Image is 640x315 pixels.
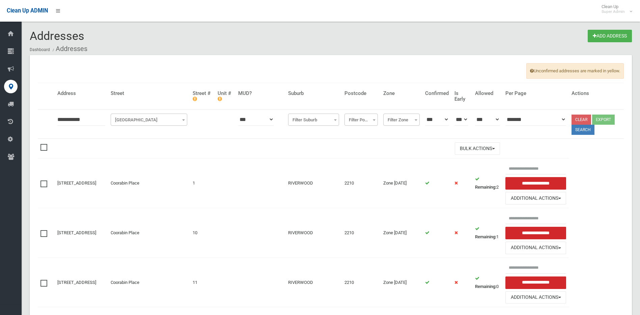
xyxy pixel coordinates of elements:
[526,63,624,79] span: Unconfirmed addresses are marked in yellow.
[30,47,50,52] a: Dashboard
[598,4,632,14] span: Clean Up
[383,114,420,126] span: Filter Zone
[381,258,422,307] td: Zone [DATE]
[505,291,566,304] button: Additional Actions
[475,284,496,289] strong: Remaining:
[505,242,566,254] button: Additional Actions
[475,185,496,190] strong: Remaining:
[588,30,632,42] a: Add Address
[342,208,381,258] td: 2210
[108,208,190,258] td: Coorabin Place
[57,180,96,186] a: [STREET_ADDRESS]
[572,91,621,96] h4: Actions
[190,258,215,307] td: 11
[108,159,190,208] td: Coorabin Place
[285,208,342,258] td: RIVERWOOD
[111,114,187,126] span: Filter Street
[51,43,87,55] li: Addresses
[111,91,187,96] h4: Street
[190,208,215,258] td: 10
[344,91,378,96] h4: Postcode
[346,115,376,125] span: Filter Postcode
[342,159,381,208] td: 2210
[57,280,96,285] a: [STREET_ADDRESS]
[342,258,381,307] td: 2210
[57,91,105,96] h4: Address
[7,7,48,14] span: Clean Up ADMIN
[57,230,96,235] a: [STREET_ADDRESS]
[108,258,190,307] td: Coorabin Place
[505,192,566,204] button: Additional Actions
[383,91,420,96] h4: Zone
[505,91,566,96] h4: Per Page
[472,208,503,258] td: 1
[112,115,186,125] span: Filter Street
[472,258,503,307] td: 0
[455,142,500,155] button: Bulk Actions
[285,258,342,307] td: RIVERWOOD
[475,234,496,239] strong: Remaining:
[425,91,449,96] h4: Confirmed
[572,115,591,125] a: Clear
[190,159,215,208] td: 1
[288,91,339,96] h4: Suburb
[218,91,233,102] h4: Unit #
[572,125,594,135] button: Search
[454,91,470,102] h4: Is Early
[344,114,378,126] span: Filter Postcode
[290,115,337,125] span: Filter Suburb
[285,159,342,208] td: RIVERWOOD
[472,159,503,208] td: 2
[30,29,84,43] span: Addresses
[475,91,500,96] h4: Allowed
[288,114,339,126] span: Filter Suburb
[602,9,625,14] small: Super Admin
[193,91,212,102] h4: Street #
[381,159,422,208] td: Zone [DATE]
[381,208,422,258] td: Zone [DATE]
[238,91,283,96] h4: MUD?
[385,115,418,125] span: Filter Zone
[592,115,615,125] button: Export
